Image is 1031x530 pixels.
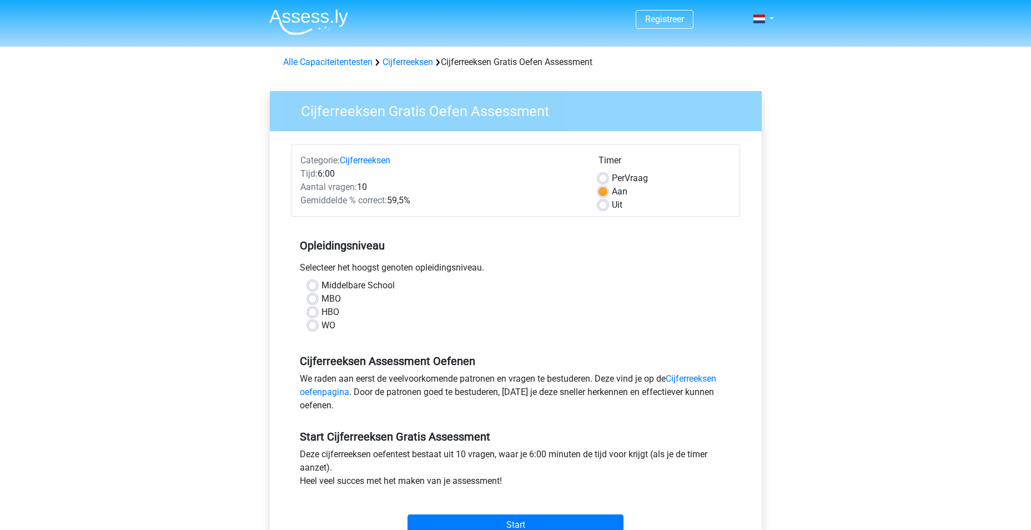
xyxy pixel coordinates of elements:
[279,56,753,69] div: Cijferreeksen Gratis Oefen Assessment
[599,154,731,172] div: Timer
[300,168,318,179] span: Tijd:
[612,173,625,183] span: Per
[300,430,732,443] h5: Start Cijferreeksen Gratis Assessment
[291,372,740,417] div: We raden aan eerst de veelvoorkomende patronen en vragen te bestuderen. Deze vind je op de . Door...
[321,292,341,306] label: MBO
[612,172,648,185] label: Vraag
[300,195,387,206] span: Gemiddelde % correct:
[321,306,339,319] label: HBO
[288,98,753,120] h3: Cijferreeksen Gratis Oefen Assessment
[269,9,348,35] img: Assessly
[292,167,590,181] div: 6:00
[292,181,590,194] div: 10
[612,198,622,212] label: Uit
[283,57,373,67] a: Alle Capaciteitentesten
[300,234,732,257] h5: Opleidingsniveau
[321,279,395,292] label: Middelbare School
[291,448,740,492] div: Deze cijferreeksen oefentest bestaat uit 10 vragen, waar je 6:00 minuten de tijd voor krijgt (als...
[383,57,433,67] a: Cijferreeksen
[340,155,390,166] a: Cijferreeksen
[291,261,740,279] div: Selecteer het hoogst genoten opleidingsniveau.
[300,155,340,166] span: Categorie:
[645,14,684,24] a: Registreer
[292,194,590,207] div: 59,5%
[321,319,335,332] label: WO
[300,354,732,368] h5: Cijferreeksen Assessment Oefenen
[300,182,357,192] span: Aantal vragen:
[612,185,627,198] label: Aan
